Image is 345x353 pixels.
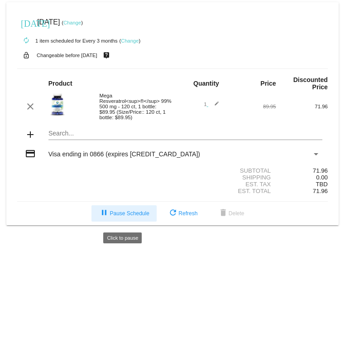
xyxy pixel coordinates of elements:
div: Est. Tax [172,181,276,188]
mat-icon: delete [218,208,229,219]
div: Shipping [172,174,276,181]
button: Pause Schedule [91,205,156,222]
div: 71.96 [276,104,328,109]
div: 71.96 [276,167,328,174]
small: ( ) [62,20,83,25]
span: TBD [316,181,327,188]
img: MEGA-500-BOTTLE-NEW.jpg [48,93,67,119]
button: Delete [211,205,252,222]
mat-icon: live_help [101,49,112,61]
mat-icon: edit [208,101,219,112]
small: 1 item scheduled for Every 3 months [17,38,118,44]
div: Subtotal [172,167,276,174]
div: Mega Resveratrol<sup>®</sup> 99% 500 mg - 120 ct, 1 bottle: $89.95 (Size/Price:: 120 ct, 1 bottle... [95,93,172,120]
mat-icon: [DATE] [21,17,32,28]
span: 71.96 [313,188,328,194]
input: Search... [48,130,323,137]
span: Pause Schedule [99,210,149,217]
span: 1 [204,102,219,107]
mat-icon: pause [99,208,110,219]
a: Change [63,20,81,25]
strong: Product [48,80,72,87]
span: 0.00 [316,174,328,181]
mat-icon: refresh [168,208,178,219]
strong: Price [260,80,276,87]
small: Changeable before [DATE] [37,53,97,58]
a: Change [121,38,139,44]
span: Refresh [168,210,197,217]
mat-icon: credit_card [25,148,36,159]
span: Visa ending in 0866 (expires [CREDIT_CARD_DATA]) [48,150,200,158]
span: Delete [218,210,244,217]
mat-icon: autorenew [21,35,32,46]
strong: Discounted Price [293,76,328,91]
mat-icon: clear [25,101,36,112]
div: Est. Total [172,188,276,194]
mat-icon: add [25,129,36,140]
button: Refresh [160,205,205,222]
small: ( ) [120,38,141,44]
div: 89.95 [224,104,276,109]
strong: Quantity [193,80,219,87]
mat-select: Payment Method [48,150,320,158]
mat-icon: lock_open [21,49,32,61]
